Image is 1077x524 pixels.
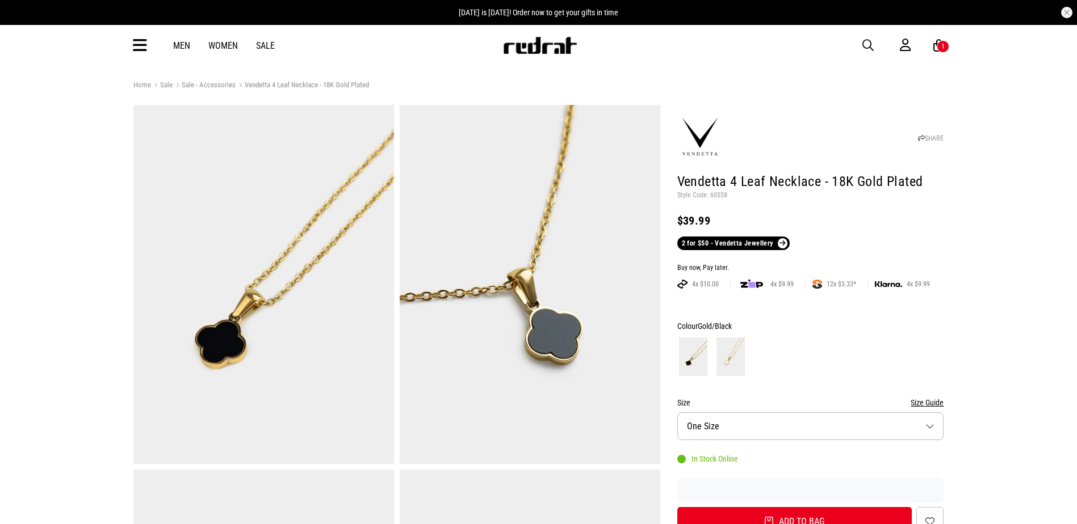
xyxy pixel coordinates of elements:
[677,236,790,250] a: 2 for $50 - Vendetta Jewellery
[173,81,236,91] a: Sale - Accessories
[677,484,944,496] iframe: Customer reviews powered by Trustpilot
[902,280,934,289] span: 4x $9.99
[677,115,723,160] img: Vendetta
[716,337,745,376] img: Gold/White
[677,319,944,333] div: Colour
[208,40,238,51] a: Women
[173,40,190,51] a: Men
[687,421,719,432] span: One Size
[151,81,173,91] a: Sale
[133,81,151,89] a: Home
[918,134,944,142] a: SHARE
[812,280,822,289] img: SPLITPAY
[933,40,944,52] a: 1
[677,191,944,200] p: Style Code: 60558
[502,37,577,54] img: Redrat logo
[677,412,944,440] button: One Size
[677,214,944,227] div: $39.99
[677,396,944,409] div: Size
[133,105,394,464] img: Vendetta 4 Leaf Necklace - 18k Gold Plated in Multi
[766,280,798,289] span: 4x $9.99
[822,280,861,289] span: 12x $3.33*
[400,105,660,464] img: Vendetta 4 Leaf Necklace - 18k Gold Plated in Multi
[677,173,944,191] h1: Vendetta 4 Leaf Necklace - 18K Gold Plated
[911,396,944,409] button: Size Guide
[677,454,738,463] div: In Stock Online
[875,281,902,288] img: KLARNA
[236,81,369,91] a: Vendetta 4 Leaf Necklace - 18K Gold Plated
[256,40,275,51] a: Sale
[459,8,618,17] span: [DATE] is [DATE]! Order now to get your gifts in time
[677,264,944,273] div: Buy now, Pay later.
[698,322,732,331] span: Gold/Black
[688,280,723,289] span: 4x $10.00
[679,337,707,376] img: Gold/Black
[677,280,688,289] img: AFTERPAY
[941,43,945,50] div: 1
[740,278,763,290] img: zip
